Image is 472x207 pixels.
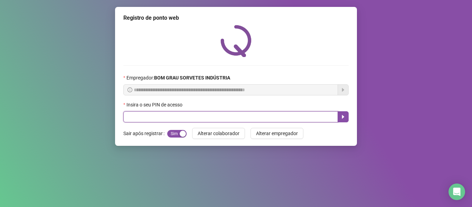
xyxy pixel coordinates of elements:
button: Alterar empregador [251,128,303,139]
span: Alterar colaborador [198,130,239,137]
span: Alterar empregador [256,130,298,137]
label: Sair após registrar [123,128,167,139]
span: info-circle [128,87,132,92]
label: Insira o seu PIN de acesso [123,101,187,109]
div: Open Intercom Messenger [449,184,465,200]
button: Alterar colaborador [192,128,245,139]
span: caret-right [340,114,346,120]
div: Registro de ponto web [123,14,349,22]
img: QRPoint [220,25,252,57]
span: Empregador : [126,74,230,82]
strong: BOM GRAU SORVETES INDÚSTRIA [154,75,230,81]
